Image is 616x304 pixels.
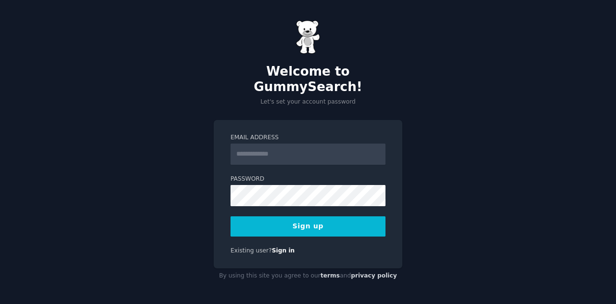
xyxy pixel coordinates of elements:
h2: Welcome to GummySearch! [214,64,402,94]
label: Email Address [231,133,385,142]
div: By using this site you agree to our and [214,268,402,284]
a: Sign in [272,247,295,254]
span: Existing user? [231,247,272,254]
p: Let's set your account password [214,98,402,106]
img: Gummy Bear [296,20,320,54]
a: terms [321,272,340,279]
button: Sign up [231,216,385,237]
a: privacy policy [351,272,397,279]
label: Password [231,175,385,184]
